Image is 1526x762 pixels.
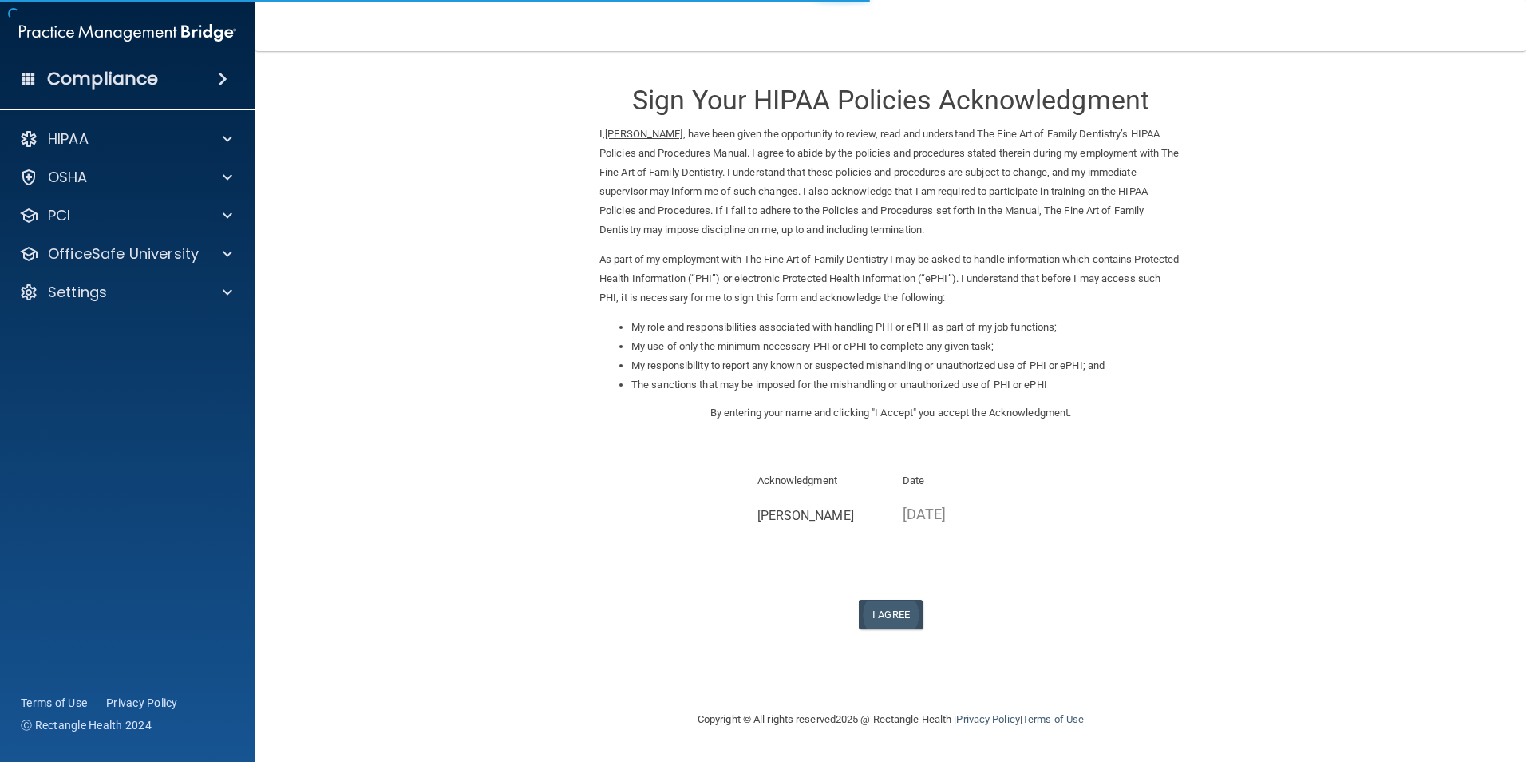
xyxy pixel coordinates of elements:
[48,206,70,225] p: PCI
[48,168,88,187] p: OSHA
[757,471,880,490] p: Acknowledgment
[599,125,1182,240] p: I, , have been given the opportunity to review, read and understand The Fine Art of Family Dentis...
[903,471,1025,490] p: Date
[19,168,232,187] a: OSHA
[605,128,682,140] ins: [PERSON_NAME]
[21,695,87,711] a: Terms of Use
[599,85,1182,115] h3: Sign Your HIPAA Policies Acknowledgment
[956,713,1019,725] a: Privacy Policy
[19,206,232,225] a: PCI
[19,17,236,49] img: PMB logo
[48,129,89,149] p: HIPAA
[631,356,1182,375] li: My responsibility to report any known or suspected mishandling or unauthorized use of PHI or ePHI...
[21,717,152,733] span: Ⓒ Rectangle Health 2024
[631,318,1182,337] li: My role and responsibilities associated with handling PHI or ePHI as part of my job functions;
[19,129,232,149] a: HIPAA
[19,283,232,302] a: Settings
[903,501,1025,527] p: [DATE]
[106,695,178,711] a: Privacy Policy
[757,501,880,530] input: Full Name
[631,375,1182,395] li: The sanctions that may be imposed for the mishandling or unauthorized use of PHI or ePHI
[859,600,923,629] button: I Agree
[599,694,1182,745] div: Copyright © All rights reserved 2025 @ Rectangle Health | |
[599,250,1182,308] p: As part of my employment with The Fine Art of Family Dentistry I may be asked to handle informati...
[599,403,1182,423] p: By entering your name and clicking "I Accept" you accept the Acknowledgment.
[48,244,199,264] p: OfficeSafe University
[47,68,158,90] h4: Compliance
[19,244,232,264] a: OfficeSafe University
[48,283,107,302] p: Settings
[1022,713,1084,725] a: Terms of Use
[631,337,1182,356] li: My use of only the minimum necessary PHI or ePHI to complete any given task;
